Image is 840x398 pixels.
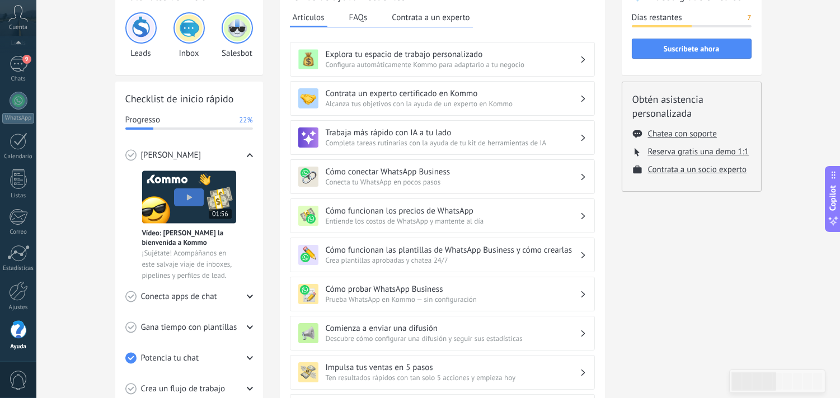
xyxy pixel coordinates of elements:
button: Artículos [290,9,327,27]
span: Copilot [828,186,839,211]
span: Cuenta [9,24,27,31]
span: 9 [22,55,31,64]
h3: Trabaja más rápido con IA a tu lado [326,127,580,138]
h3: Cómo funcionan las plantillas de WhatsApp Business y cómo crearlas [326,245,580,255]
span: ¡Sujétate! Acompáñanos en este salvaje viaje de inboxes, pipelines y perfiles de lead. [142,248,236,281]
span: Ten resultados rápidos con tan solo 5 acciones y empieza hoy [326,373,580,382]
span: Descubre cómo configurar una difusión y seguir sus estadísticas [326,334,580,343]
span: Crea un flujo de trabajo [141,383,226,395]
span: Crea plantillas aprobadas y chatea 24/7 [326,255,580,265]
span: Progresso [125,115,160,126]
span: Entiende los costos de WhatsApp y mantente al día [326,216,580,226]
div: Ajustes [2,304,35,311]
h2: Obtén asistencia personalizada [632,92,751,120]
span: [PERSON_NAME] [141,150,201,161]
h3: Cómo probar WhatsApp Business [326,284,580,295]
span: 22% [239,115,252,126]
div: Chats [2,75,35,83]
button: Chatea con soporte [648,129,717,139]
span: Potencia tu chat [141,353,199,364]
button: Reserva gratis una demo 1:1 [648,146,749,157]
div: Calendario [2,153,35,160]
h3: Cómo conectar WhatsApp Business [326,167,580,177]
span: Conecta tu WhatsApp en pocos pasos [326,177,580,187]
h3: Explora tu espacio de trabajo personalizado [326,49,580,60]
div: Leads [125,12,157,59]
span: Completa tareas rutinarias con la ayuda de tu kit de herramientas de IA [326,138,580,148]
h3: Cómo funcionan los precios de WhatsApp [326,206,580,216]
span: Días restantes [632,12,682,23]
h2: Checklist de inicio rápido [125,92,253,106]
div: Estadísticas [2,265,35,272]
button: Suscríbete ahora [632,39,752,59]
span: Suscríbete ahora [664,45,720,53]
span: Configura automáticamente Kommo para adaptarlo a tu negocio [326,60,580,69]
div: Salesbot [222,12,253,59]
div: Ayuda [2,343,35,350]
div: Listas [2,192,35,200]
span: Alcanza tus objetivos con la ayuda de un experto en Kommo [326,99,580,108]
img: Meet video [142,170,236,224]
span: Prueba WhatsApp en Kommo — sin configuración [326,295,580,304]
h3: Comienza a enviar una difusión [326,323,580,334]
div: WhatsApp [2,113,34,124]
span: 7 [747,12,751,23]
span: Vídeo: [PERSON_NAME] la bienvenida a Kommo [142,228,236,247]
button: Contrata a un socio experto [648,164,747,175]
div: Correo [2,229,35,236]
span: Gana tiempo con plantillas [141,322,237,333]
button: Contrata a un experto [389,9,472,26]
div: Inbox [173,12,205,59]
h3: Impulsa tus ventas en 5 pasos [326,362,580,373]
h3: Contrata un experto certificado en Kommo [326,88,580,99]
button: FAQs [346,9,370,26]
span: Conecta apps de chat [141,291,217,302]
